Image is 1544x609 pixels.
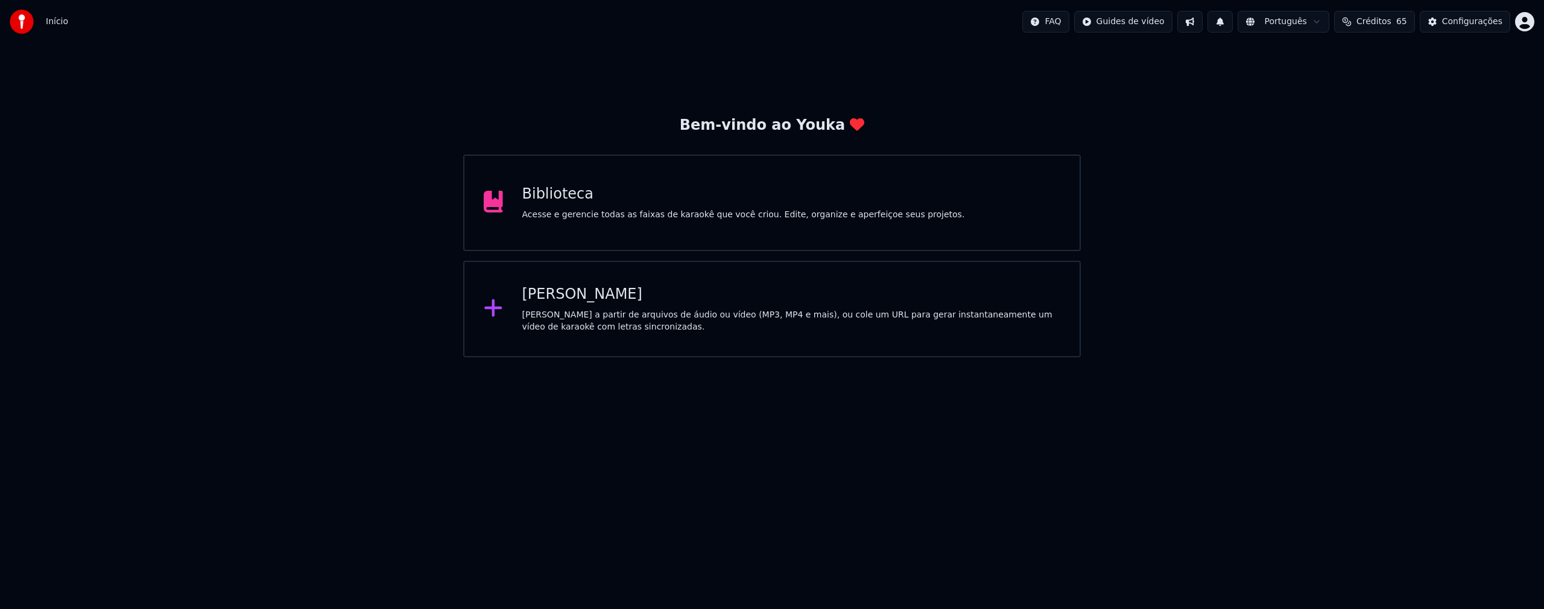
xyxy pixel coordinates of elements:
img: youka [10,10,34,34]
span: Créditos [1356,16,1391,28]
div: Biblioteca [522,185,965,204]
div: [PERSON_NAME] a partir de arquivos de áudio ou vídeo (MP3, MP4 e mais), ou cole um URL para gerar... [522,309,1061,333]
span: Início [46,16,68,28]
button: Configurações [1420,11,1510,33]
div: Acesse e gerencie todas as faixas de karaokê que você criou. Edite, organize e aperfeiçoe seus pr... [522,209,965,221]
div: [PERSON_NAME] [522,285,1061,304]
div: Bem-vindo ao Youka [680,116,864,135]
div: Configurações [1442,16,1502,28]
button: Guides de vídeo [1074,11,1172,33]
button: Créditos65 [1334,11,1415,33]
nav: breadcrumb [46,16,68,28]
button: FAQ [1022,11,1069,33]
span: 65 [1396,16,1407,28]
